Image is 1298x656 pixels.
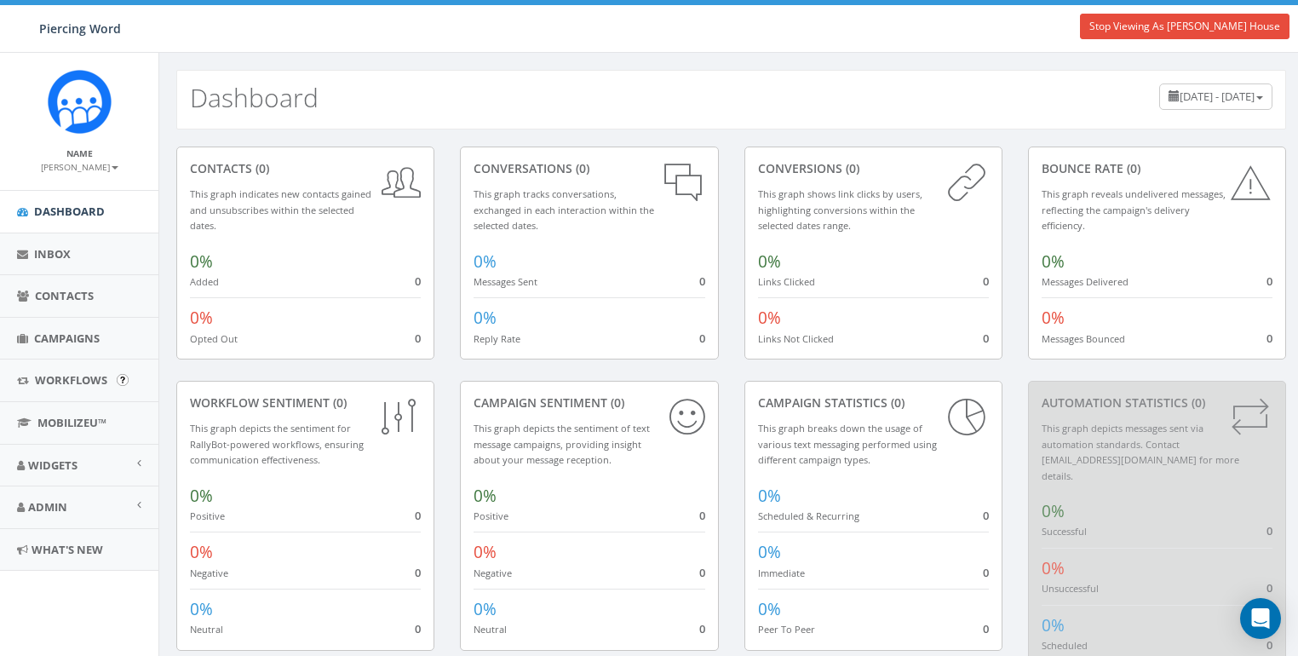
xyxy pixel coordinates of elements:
small: Scheduled & Recurring [758,509,859,522]
span: 0% [474,307,497,329]
small: This graph depicts the sentiment of text message campaigns, providing insight about your message ... [474,422,650,466]
small: Immediate [758,567,805,579]
small: Neutral [474,623,507,636]
div: Open Intercom Messenger [1240,598,1281,639]
span: Campaigns [34,331,100,346]
div: conversions [758,160,989,177]
span: (0) [252,160,269,176]
span: 0% [190,307,213,329]
span: Inbox [34,246,71,262]
span: 0 [415,331,421,346]
small: Name [66,147,93,159]
small: Messages Sent [474,275,537,288]
span: What's New [32,542,103,557]
span: MobilizeU™ [37,415,106,430]
span: 0% [1042,500,1065,522]
span: 0% [474,541,497,563]
small: Messages Delivered [1042,275,1129,288]
span: Widgets [28,457,78,473]
small: Positive [190,509,225,522]
h2: Dashboard [190,83,319,112]
span: 0 [983,273,989,289]
div: Automation Statistics [1042,394,1272,411]
span: 0% [758,250,781,273]
small: Unsuccessful [1042,582,1099,595]
span: 0% [474,598,497,620]
span: 0% [758,485,781,507]
small: Neutral [190,623,223,636]
div: Workflow Sentiment [190,394,421,411]
span: 0% [1042,250,1065,273]
span: 0 [699,508,705,523]
small: This graph depicts the sentiment for RallyBot-powered workflows, ensuring communication effective... [190,422,364,466]
small: Negative [190,567,228,579]
span: (0) [572,160,589,176]
span: 0 [1266,637,1272,653]
small: Negative [474,567,512,579]
small: Scheduled [1042,639,1088,652]
span: 0 [699,273,705,289]
span: 0% [190,250,213,273]
span: 0% [1042,614,1065,636]
span: 0 [415,565,421,580]
small: This graph indicates new contacts gained and unsubscribes within the selected dates. [190,187,371,232]
span: 0 [983,621,989,636]
a: [PERSON_NAME] [41,158,118,174]
div: Campaign Sentiment [474,394,704,411]
span: 0% [1042,307,1065,329]
span: 0% [190,598,213,620]
small: This graph depicts messages sent via automation standards. Contact [EMAIL_ADDRESS][DOMAIN_NAME] f... [1042,422,1239,482]
small: This graph breaks down the usage of various text messaging performed using different campaign types. [758,422,937,466]
small: This graph reveals undelivered messages, reflecting the campaign's delivery efficiency. [1042,187,1226,232]
span: 0 [983,508,989,523]
small: [PERSON_NAME] [41,161,118,173]
span: 0% [1042,557,1065,579]
span: 0 [699,621,705,636]
span: 0 [1266,523,1272,538]
span: (0) [1123,160,1140,176]
small: Messages Bounced [1042,332,1125,345]
small: This graph tracks conversations, exchanged in each interaction within the selected dates. [474,187,654,232]
span: 0% [758,307,781,329]
span: (0) [842,160,859,176]
span: Piercing Word [39,20,121,37]
span: 0 [983,565,989,580]
span: Admin [28,499,67,515]
span: [DATE] - [DATE] [1180,89,1255,104]
span: 0 [699,565,705,580]
span: 0 [1266,580,1272,596]
span: 0 [699,331,705,346]
a: Stop Viewing As [PERSON_NAME] House [1080,14,1289,39]
input: Submit [117,374,129,386]
span: (0) [330,394,347,411]
span: 0% [190,541,213,563]
small: Positive [474,509,508,522]
span: 0 [1266,273,1272,289]
small: Added [190,275,219,288]
span: 0 [415,273,421,289]
small: Opted Out [190,332,238,345]
small: Links Not Clicked [758,332,834,345]
span: Contacts [35,288,94,303]
span: 0% [190,485,213,507]
small: This graph shows link clicks by users, highlighting conversions within the selected dates range. [758,187,922,232]
span: (0) [1188,394,1205,411]
span: Workflows [35,372,107,388]
small: Links Clicked [758,275,815,288]
small: Peer To Peer [758,623,815,636]
span: (0) [887,394,905,411]
span: 0% [758,598,781,620]
span: 0 [1266,331,1272,346]
span: (0) [607,394,624,411]
div: Campaign Statistics [758,394,989,411]
span: 0 [415,621,421,636]
img: Rally_Corp_Icon.png [48,70,112,134]
small: Reply Rate [474,332,520,345]
span: Dashboard [34,204,105,219]
span: 0% [474,485,497,507]
span: 0 [415,508,421,523]
div: Bounce Rate [1042,160,1272,177]
span: 0% [758,541,781,563]
small: Successful [1042,525,1087,538]
span: 0 [983,331,989,346]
